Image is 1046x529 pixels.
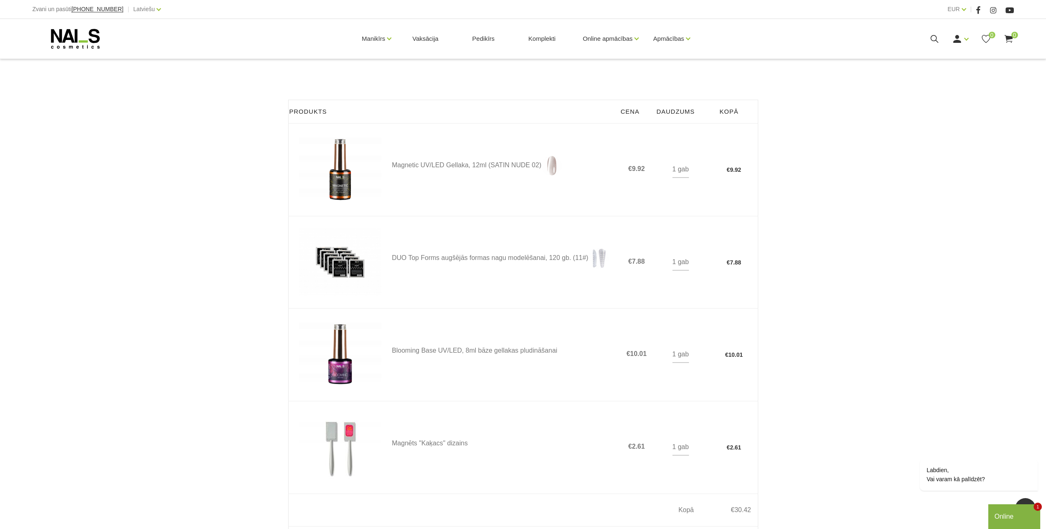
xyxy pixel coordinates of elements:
[730,166,741,173] span: 9.92
[970,4,972,14] span: |
[672,439,689,456] div: 1 gab
[989,32,995,38] span: 0
[727,259,730,266] span: €
[727,166,730,173] span: €
[725,351,729,358] span: €
[616,100,651,124] th: Cena
[628,165,648,173] span: €9.92
[981,34,991,44] a: 0
[730,259,741,266] span: 7.88
[392,248,616,269] a: DUO Top Forms augšējās formas nagu modelēšanai, 120 gb. (11#)
[628,258,648,265] span: €7.88
[465,19,501,59] a: Pedikīrs
[127,4,129,14] span: |
[628,443,648,450] span: €2.61
[734,506,751,513] span: 30.42
[672,254,689,271] div: 1 gab
[730,444,741,451] span: 2.61
[1011,32,1018,38] span: 0
[392,440,616,447] a: Magnēts "Kaķacs" dizains
[651,100,700,124] th: Daudzums
[392,155,616,176] a: Magnetic UV/LED Gellaka, 12ml (SATIN NUDE 02)
[988,503,1042,529] iframe: chat widget
[362,22,385,55] a: Manikīrs
[288,100,616,124] th: Produkts
[700,100,758,124] th: Kopā
[727,444,730,451] span: €
[392,347,616,354] a: Blooming Base UV/LED, 8ml bāze gellakas pludināšanai
[653,22,684,55] a: Apmācības
[672,162,689,178] div: 1 gab
[729,351,743,358] span: 10.01
[583,22,632,55] a: Online apmācības
[678,506,700,513] span: Kopā
[947,4,960,14] a: EUR
[522,19,562,59] a: Komplekti
[133,4,155,14] a: Latviešu
[32,4,123,14] div: Zvani un pasūti
[893,384,1042,500] iframe: chat widget
[626,350,650,358] span: €10.01
[406,19,445,59] a: Vaksācija
[731,506,735,513] span: €
[1004,34,1014,44] a: 0
[672,346,689,363] div: 1 gab
[71,6,123,12] a: [PHONE_NUMBER]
